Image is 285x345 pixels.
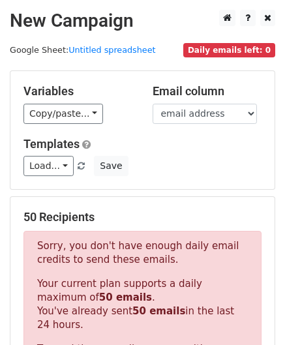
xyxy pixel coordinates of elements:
h5: Variables [23,84,133,98]
a: Copy/paste... [23,104,103,124]
h2: New Campaign [10,10,275,32]
a: Load... [23,156,74,176]
a: Untitled spreadsheet [68,45,155,55]
h5: 50 Recipients [23,210,262,224]
p: Your current plan supports a daily maximum of . You've already sent in the last 24 hours. [37,277,248,332]
span: Daily emails left: 0 [183,43,275,57]
strong: 50 emails [99,292,152,303]
small: Google Sheet: [10,45,156,55]
a: Templates [23,137,80,151]
strong: 50 emails [132,305,185,317]
h5: Email column [153,84,262,98]
a: Daily emails left: 0 [183,45,275,55]
p: Sorry, you don't have enough daily email credits to send these emails. [37,239,248,267]
iframe: Chat Widget [220,282,285,345]
button: Save [94,156,128,176]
